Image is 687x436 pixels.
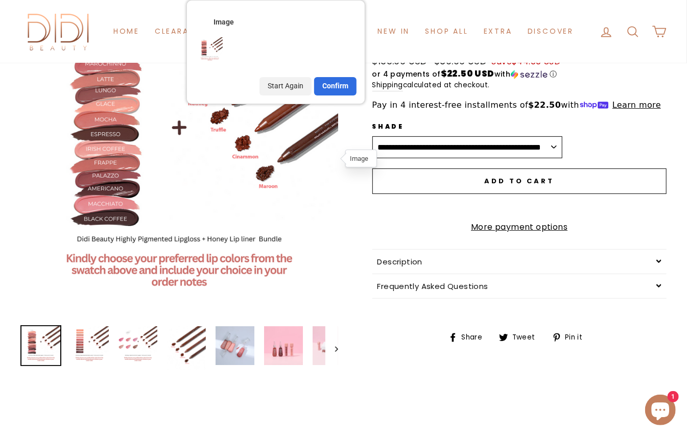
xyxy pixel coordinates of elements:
span: Description [377,256,422,267]
a: More payment options [372,221,667,234]
button: Add to cart [372,168,667,194]
a: Extra [476,22,520,41]
label: Shade [372,122,562,131]
ul: Primary [106,22,581,41]
div: or 4 payments of$22.50 USDwithSezzle Click to learn more about Sezzle [372,69,667,80]
small: calculated at checkout. [372,80,667,91]
div: Image [214,17,234,27]
span: Share [460,332,490,343]
span: Pin it [563,332,590,343]
span: $22.50 USD [441,67,494,80]
img: Pout Power Brown Honey Lip Liner Set [167,326,206,370]
div: Start Again [259,77,312,95]
img: Pout Power Brown Honey Lip Liner Set [264,326,303,365]
span: Add to cart [484,176,554,186]
img: Pout Power Brown Honey Lip Liner Set [313,326,351,365]
img: DidiBeautyMatteLipstains_HoneyLiplinerBundle_1800x1800.png [197,37,223,63]
a: Shop All [417,22,476,41]
a: Discover [520,22,581,41]
div: or 4 payments of with [372,69,667,80]
img: Didi Beauty Co. [20,10,97,53]
img: Sezzle [511,70,548,79]
inbox-online-store-chat: Shopify online store chat [642,395,679,428]
a: Shipping [372,80,403,91]
div: < [195,15,205,29]
img: Pout Power Brown Honey Lip Liner Set [216,326,254,365]
button: Next [325,325,338,372]
img: Pout Power Brown Honey Lip Liner Set [119,326,157,365]
a: Clearance [147,22,215,41]
div: Confirm [314,77,357,95]
img: Pout Power Brown Honey Lip Liner Set [70,326,109,365]
div: Image [350,154,368,163]
a: Home [106,22,147,41]
img: Pout Power Brown Honey Lip Liner Set [21,326,60,365]
span: Tweet [511,332,543,343]
a: New in [370,22,418,41]
span: Frequently Asked Questions [377,281,488,292]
